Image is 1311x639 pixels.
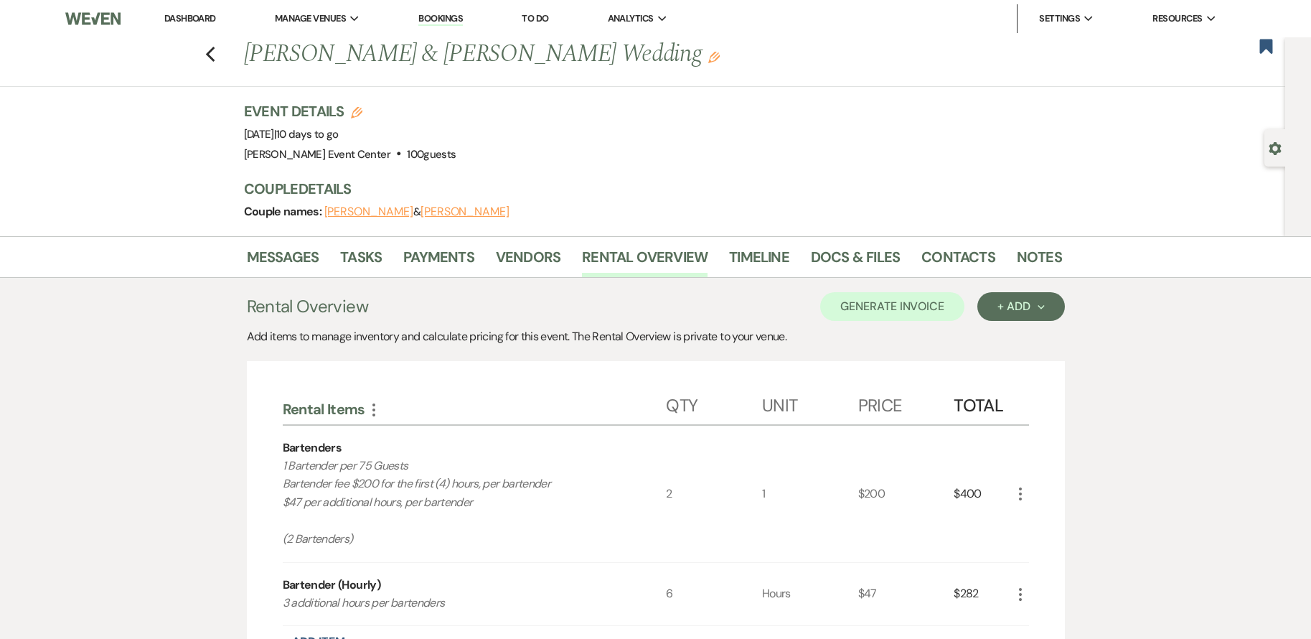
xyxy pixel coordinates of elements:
div: Qty [666,381,762,424]
a: Payments [403,246,474,277]
div: Total [954,381,1011,424]
span: Manage Venues [275,11,346,26]
div: + Add [997,301,1044,312]
div: $282 [954,563,1011,626]
button: + Add [977,292,1064,321]
button: [PERSON_NAME] [420,206,509,218]
div: 2 [666,426,762,562]
button: Open lead details [1269,141,1282,154]
a: Rental Overview [582,246,708,277]
div: Bartender (Hourly) [283,577,380,594]
span: 10 days to go [276,127,339,141]
span: & [324,205,509,219]
a: Notes [1017,246,1062,277]
p: 1 Bartender per 75 Guests Bartender fee $200 for the first (4) hours, per bartender $47 per addit... [283,457,628,549]
button: [PERSON_NAME] [324,206,413,218]
div: Bartenders [283,439,342,457]
img: Weven Logo [65,4,120,34]
div: Add items to manage inventory and calculate pricing for this event. The Rental Overview is privat... [247,328,1065,345]
a: Vendors [496,246,560,277]
a: Bookings [418,12,463,26]
p: 3 additional hours per bartenders [283,594,628,612]
a: Dashboard [164,12,216,24]
div: $47 [858,563,954,626]
div: Unit [762,381,858,424]
div: 1 [762,426,858,562]
a: To Do [522,12,548,24]
div: $400 [954,426,1011,562]
div: Hours [762,563,858,626]
span: Analytics [608,11,654,26]
button: Edit [708,50,720,63]
h3: Couple Details [244,179,1048,199]
span: Settings [1039,11,1080,26]
h3: Event Details [244,101,456,121]
a: Timeline [729,246,789,277]
span: 100 guests [407,147,456,162]
span: | [274,127,339,141]
div: Rental Items [283,400,667,419]
span: [DATE] [244,127,339,141]
h1: [PERSON_NAME] & [PERSON_NAME] Wedding [244,37,887,72]
span: Couple names: [244,204,324,219]
h3: Rental Overview [247,294,368,319]
a: Docs & Files [811,246,900,277]
span: Resources [1152,11,1202,26]
div: Price [858,381,954,424]
div: 6 [666,563,762,626]
a: Messages [247,246,319,277]
a: Tasks [340,246,382,277]
div: $200 [858,426,954,562]
span: [PERSON_NAME] Event Center [244,147,390,162]
button: Generate Invoice [820,292,964,321]
a: Contacts [921,246,995,277]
